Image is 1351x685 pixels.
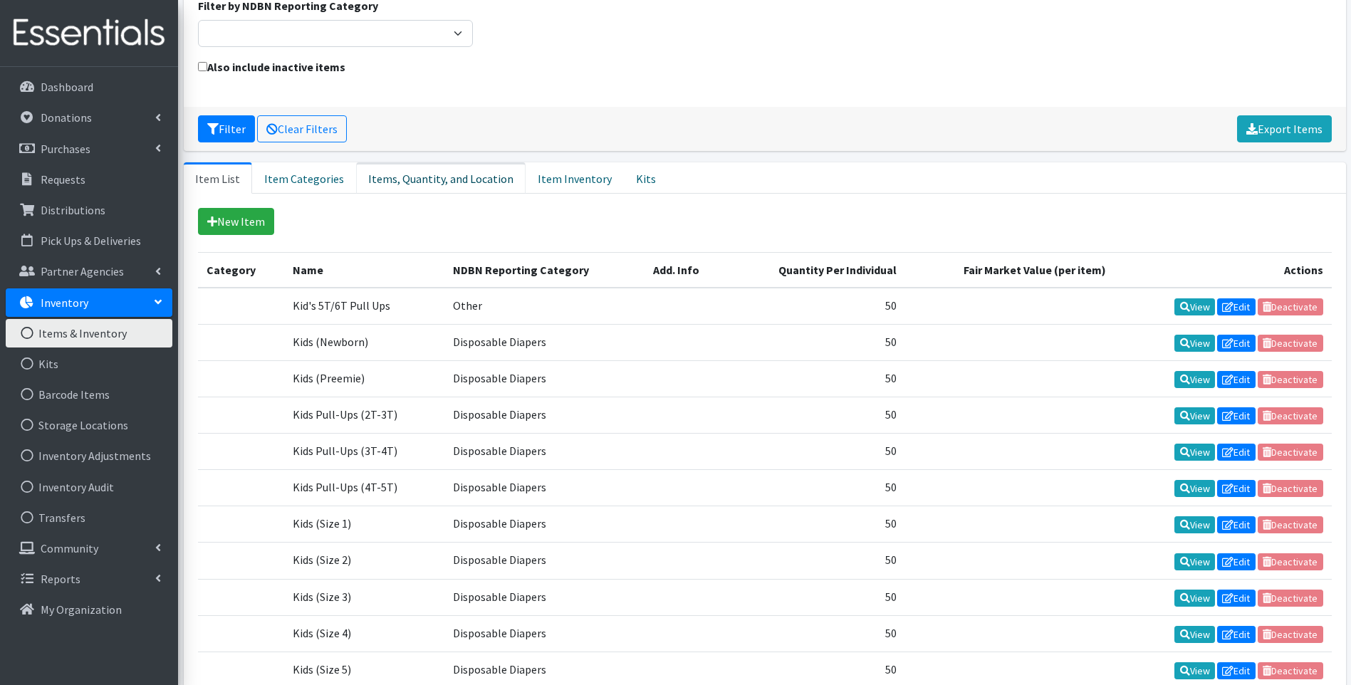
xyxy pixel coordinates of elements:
a: View [1174,480,1215,497]
a: View [1174,662,1215,679]
th: Name [284,252,444,288]
td: Kids Pull-Ups (4T-5T) [284,470,444,506]
a: Item Inventory [526,162,624,194]
th: Category [198,252,285,288]
td: Kids (Size 2) [284,543,444,579]
p: My Organization [41,602,122,617]
button: Filter [198,115,255,142]
a: View [1174,626,1215,643]
a: Community [6,534,172,563]
td: Kids (Preemie) [284,360,444,397]
a: Edit [1217,590,1256,607]
a: Kits [6,350,172,378]
a: Donations [6,103,172,132]
p: Reports [41,572,80,586]
a: Distributions [6,196,172,224]
td: Disposable Diapers [444,324,645,360]
input: Also include inactive items [198,62,207,71]
a: Item Categories [252,162,356,194]
p: Donations [41,110,92,125]
a: View [1174,553,1215,570]
td: 50 [728,543,905,579]
a: Inventory [6,288,172,317]
td: 50 [728,324,905,360]
a: View [1174,371,1215,388]
a: Items, Quantity, and Location [356,162,526,194]
a: View [1174,590,1215,607]
td: Kids (Size 3) [284,579,444,615]
td: Disposable Diapers [444,615,645,652]
p: Purchases [41,142,90,156]
td: Disposable Diapers [444,360,645,397]
a: Edit [1217,626,1256,643]
a: Dashboard [6,73,172,101]
a: Purchases [6,135,172,163]
p: Distributions [41,203,105,217]
td: Disposable Diapers [444,506,645,543]
a: Requests [6,165,172,194]
td: Kids Pull-Ups (3T-4T) [284,434,444,470]
td: 50 [728,397,905,433]
a: View [1174,407,1215,424]
p: Community [41,541,98,555]
a: Items & Inventory [6,319,172,347]
td: 50 [728,470,905,506]
label: Also include inactive items [198,58,345,75]
a: Clear Filters [257,115,347,142]
th: NDBN Reporting Category [444,252,645,288]
a: Edit [1217,516,1256,533]
td: Kids Pull-Ups (2T-3T) [284,397,444,433]
a: Edit [1217,371,1256,388]
p: Requests [41,172,85,187]
td: 50 [728,288,905,325]
a: View [1174,444,1215,461]
a: Edit [1217,480,1256,497]
td: 50 [728,434,905,470]
td: Other [444,288,645,325]
th: Add. Info [645,252,728,288]
a: Edit [1217,335,1256,352]
td: 50 [728,506,905,543]
a: Item List [184,162,252,194]
td: Kids (Size 4) [284,615,444,652]
p: Pick Ups & Deliveries [41,234,141,248]
th: Fair Market Value (per item) [905,252,1115,288]
img: HumanEssentials [6,9,172,57]
p: Partner Agencies [41,264,124,278]
p: Dashboard [41,80,93,94]
p: Inventory [41,296,88,310]
a: Partner Agencies [6,257,172,286]
a: Export Items [1237,115,1332,142]
a: Edit [1217,298,1256,315]
a: Inventory Audit [6,473,172,501]
th: Actions [1115,252,1332,288]
a: Barcode Items [6,380,172,409]
a: Reports [6,565,172,593]
td: Disposable Diapers [444,579,645,615]
td: Kid's 5T/6T Pull Ups [284,288,444,325]
a: New Item [198,208,274,235]
a: Kits [624,162,668,194]
td: Disposable Diapers [444,397,645,433]
td: 50 [728,615,905,652]
a: Inventory Adjustments [6,441,172,470]
a: Edit [1217,662,1256,679]
a: Pick Ups & Deliveries [6,226,172,255]
td: Kids (Size 1) [284,506,444,543]
a: My Organization [6,595,172,624]
td: Disposable Diapers [444,470,645,506]
td: Disposable Diapers [444,543,645,579]
a: View [1174,298,1215,315]
a: Storage Locations [6,411,172,439]
a: Transfers [6,503,172,532]
a: View [1174,516,1215,533]
td: Disposable Diapers [444,434,645,470]
td: Kids (Newborn) [284,324,444,360]
a: View [1174,335,1215,352]
td: 50 [728,579,905,615]
td: 50 [728,360,905,397]
a: Edit [1217,553,1256,570]
a: Edit [1217,407,1256,424]
th: Quantity Per Individual [728,252,905,288]
a: Edit [1217,444,1256,461]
